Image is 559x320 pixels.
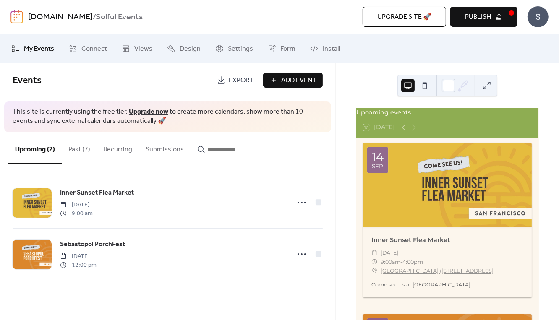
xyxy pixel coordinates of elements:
a: Form [261,37,302,60]
span: Settings [228,44,253,54]
a: Upgrade now [129,105,168,118]
span: Form [280,44,295,54]
span: Export [229,75,253,86]
a: [DOMAIN_NAME] [28,9,93,25]
div: S [528,6,549,27]
span: Design [180,44,201,54]
div: ​ [371,266,377,275]
button: Past (7) [62,132,97,163]
span: [DATE] [60,200,93,209]
a: Settings [209,37,259,60]
button: Add Event [263,73,323,88]
span: [DATE] [381,248,398,257]
span: Connect [81,44,107,54]
div: Come see us at [GEOGRAPHIC_DATA] [363,281,532,289]
img: logo [10,10,23,23]
a: Views [115,37,159,60]
span: Install [323,44,340,54]
span: 12:00 pm [60,261,97,270]
span: 4:00pm [402,258,423,266]
a: Design [161,37,207,60]
span: Add Event [281,75,316,86]
a: Install [304,37,346,60]
span: 9:00 am [60,209,93,218]
span: [DATE] [60,252,97,261]
div: 14 [372,151,384,162]
span: Publish [465,12,491,22]
a: Inner Sunset Flea Market [60,187,134,198]
span: Inner Sunset Flea Market [60,188,134,198]
span: Views [134,44,152,54]
div: ​ [371,248,377,257]
a: Export [211,73,260,88]
button: Submissions [139,132,191,163]
button: Upgrade site 🚀 [363,7,446,27]
span: My Events [24,44,54,54]
a: My Events [5,37,60,60]
button: Publish [450,7,517,27]
a: [GEOGRAPHIC_DATA] ([STREET_ADDRESS] [381,266,494,275]
div: Inner Sunset Flea Market [363,236,532,245]
a: Sebastopol PorchFest [60,239,125,250]
span: Events [13,71,42,90]
button: Upcoming (2) [8,132,62,164]
div: Sep [372,164,383,169]
span: 9:00am [381,258,400,266]
a: Connect [63,37,113,60]
b: Solful Events [96,9,143,25]
button: Recurring [97,132,139,163]
div: Upcoming events [356,108,538,117]
span: Upgrade site 🚀 [377,12,431,22]
div: ​ [371,258,377,266]
span: This site is currently using the free tier. to create more calendars, show more than 10 events an... [13,107,323,126]
b: / [93,9,96,25]
span: - [400,258,402,266]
